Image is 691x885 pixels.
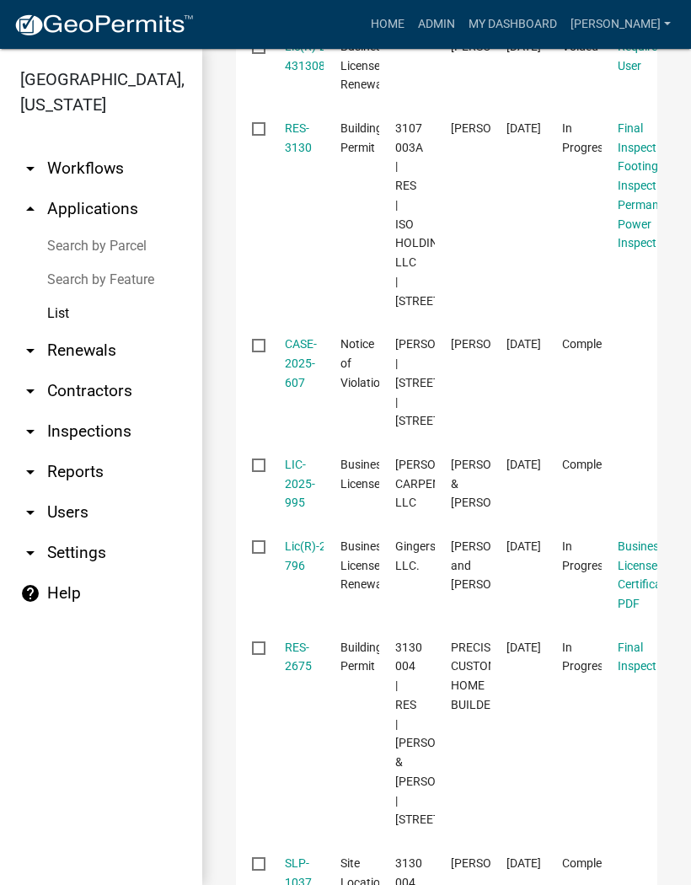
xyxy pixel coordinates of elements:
a: Admin [411,8,462,40]
a: My Dashboard [462,8,564,40]
span: Business License Renewal [340,40,388,92]
span: 09/05/2024 [506,856,541,870]
a: CASE-2025-607 [285,337,317,389]
a: Lic(R)-2024-796 [285,539,350,572]
span: 09/13/2024 [506,641,541,654]
i: help [20,583,40,603]
span: PRECISION CUSTOM HOME BUILDERS [451,641,511,711]
span: Brittany Wigington [451,856,541,870]
a: Business License Certificate PDF [618,539,672,610]
span: PAMELA L BROOKS | 4034 BURNT MOUNTAIN ROAD | ELLIJAY, GA 30536 | 4034 BURNT MOUNTAIN RD [395,337,499,427]
span: 12/27/2024 [506,539,541,553]
span: 04/11/2025 [506,121,541,135]
span: Completed [562,856,619,870]
span: In Progress [562,121,609,154]
span: Gingershack LLC. [395,539,461,572]
a: [PERSON_NAME] [564,8,678,40]
span: Business License Renewal [340,539,388,592]
a: RES-3130 [285,121,312,154]
a: Lic(R)-2025-431308 [285,40,350,72]
span: Building Permit [340,121,383,154]
span: Business License [340,458,388,491]
a: Final Inspection [618,121,672,154]
a: RES-2675 [285,641,312,673]
span: ROBERT CRONAN & PAMELA PEELE [451,458,541,510]
i: arrow_drop_down [20,341,40,361]
span: In Progress [562,539,609,572]
i: arrow_drop_down [20,381,40,401]
span: William [451,40,541,53]
span: 06/05/2025 [506,40,541,53]
i: arrow_drop_down [20,462,40,482]
span: 01/17/2025 [506,458,541,471]
a: Footing Inspection [618,159,672,192]
span: Voided [562,40,598,53]
a: LIC-2025-995 [285,458,315,510]
span: Building Permit [340,641,383,673]
a: Final Inspection [618,641,672,673]
span: Mike Duke [451,121,541,135]
span: 3130 004 | RES | ALEX FUJA & MADISON MACAULAY | 4516 BURNT MOUNTAIN RD [395,641,499,827]
span: Art Wlochowski [451,337,541,351]
i: arrow_drop_down [20,502,40,523]
span: Completed [562,337,619,351]
span: CRONAN CARPENTRY LLC [395,458,485,510]
span: 04/07/2025 [506,337,541,351]
a: Require User [618,40,657,72]
a: Home [364,8,411,40]
i: arrow_drop_down [20,158,40,179]
i: arrow_drop_down [20,421,40,442]
span: 3107 003A | RES | ISO HOLDINGS LLC | 5468 HWY 515 SOUTH [395,121,499,308]
span: Completed [562,458,619,471]
span: In Progress [562,641,609,673]
a: Permanent Power Inspection [618,198,676,250]
i: arrow_drop_up [20,199,40,219]
i: arrow_drop_down [20,543,40,563]
span: Russ and Tandy Ginger [451,539,541,592]
span: Notice of Violation [340,337,387,389]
